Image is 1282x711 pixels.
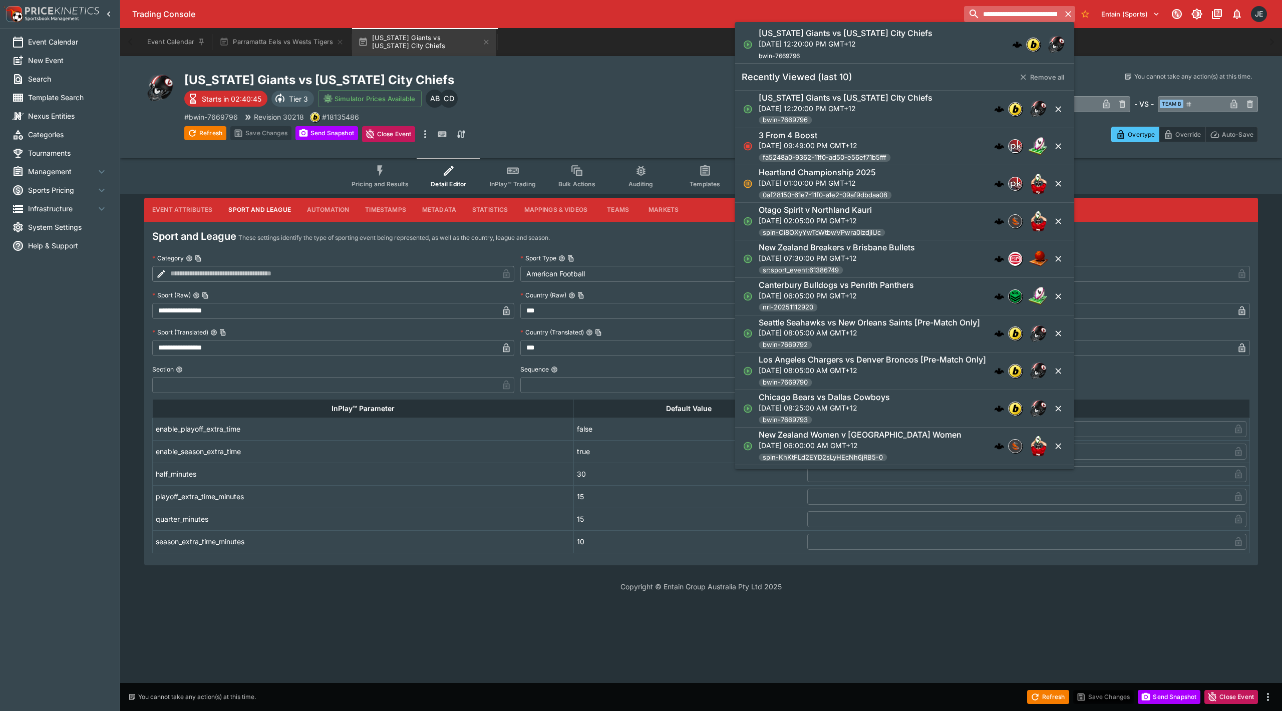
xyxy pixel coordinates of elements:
[193,292,200,299] button: Sport (Raw)Copy To Clipboard
[994,104,1004,114] img: logo-cerberus.svg
[152,254,184,262] p: Category
[184,126,226,140] button: Refresh
[743,141,753,151] svg: Closed
[994,216,1004,226] img: logo-cerberus.svg
[1014,69,1071,85] button: Remove all
[1028,436,1048,456] img: rugby_union.png
[299,198,358,222] button: Automation
[551,366,558,373] button: Sequence
[759,317,980,328] h6: Seattle Seahawks vs New Orleans Saints [Pre-Match Only]
[1009,140,1022,153] img: pricekinetics.png
[1008,289,1022,303] div: nrl
[152,328,208,336] p: Sport (Translated)
[759,215,885,226] p: [DATE] 02:05:00 PM GMT+12
[994,328,1004,338] div: cerberus
[344,158,1059,194] div: Event type filters
[520,328,584,336] p: Country (Translated)
[595,198,640,222] button: Teams
[120,581,1282,592] p: Copyright © Entain Group Australia Pty Ltd 2025
[186,255,193,262] button: CategoryCopy To Clipboard
[994,254,1004,264] img: logo-cerberus.svg
[144,198,220,222] button: Event Attributes
[994,441,1004,451] div: cerberus
[1009,327,1022,340] img: bwin.png
[138,692,256,701] p: You cannot take any action(s) at this time.
[759,365,986,376] p: [DATE] 08:05:00 AM GMT+12
[1028,99,1048,119] img: american_football.png
[1028,399,1048,419] img: american_football.png
[28,185,96,195] span: Sports Pricing
[573,485,804,508] td: 15
[1248,3,1270,25] button: James Edlin
[490,180,536,188] span: InPlay™ Trading
[1009,177,1022,190] img: pricekinetics.png
[994,404,1004,414] img: logo-cerberus.svg
[1028,211,1048,231] img: rugby_union.png
[759,280,914,290] h6: Canterbury Bulldogs vs Penrith Panthers
[153,463,574,485] td: half_minutes
[759,178,891,188] p: [DATE] 01:00:00 PM GMT+12
[28,111,108,121] span: Nexus Entities
[520,266,866,282] div: American Football
[28,166,96,177] span: Management
[28,240,108,251] span: Help & Support
[1008,252,1022,266] div: sportsradar
[1008,402,1022,416] div: bwin
[153,485,574,508] td: playoff_extra_time_minutes
[994,179,1004,189] div: cerberus
[994,104,1004,114] div: cerberus
[153,440,574,463] td: enable_season_extra_time
[1138,690,1200,704] button: Send Snapshot
[558,255,565,262] button: Sport TypeCopy To Clipboard
[1028,249,1048,269] img: basketball.png
[295,126,358,140] button: Send Snapshot
[567,255,574,262] button: Copy To Clipboard
[994,328,1004,338] img: logo-cerberus.svg
[994,291,1004,301] div: cerberus
[994,291,1004,301] img: logo-cerberus.svg
[202,94,261,104] p: Starts in 02:40:45
[141,28,211,56] button: Event Calendar
[1008,102,1022,116] div: bwin
[153,508,574,530] td: quarter_minutes
[1208,5,1226,23] button: Documentation
[352,28,496,56] button: [US_STATE] Giants vs [US_STATE] City Chiefs
[1008,364,1022,378] div: bwin
[1111,127,1258,142] div: Start From
[1228,5,1246,23] button: Notifications
[743,216,753,226] svg: Open
[202,292,209,299] button: Copy To Clipboard
[25,7,99,15] img: PriceKinetics
[759,153,890,163] span: fa5248a0-9362-11f0-ad50-e56ef71b5fff
[994,441,1004,451] img: logo-cerberus.svg
[254,112,304,122] p: Revision 30218
[595,329,602,336] button: Copy To Clipboard
[1028,323,1048,343] img: american_football.png
[743,441,753,451] svg: Open
[640,198,687,222] button: Markets
[1009,215,1022,228] img: sportingsolutions.jpeg
[759,130,817,141] h6: 3 From 4 Boost
[573,508,804,530] td: 15
[1028,136,1048,156] img: rugby_league.png
[759,354,986,365] h6: Los Angeles Chargers vs Denver Broncos [Pre-Match Only]
[742,71,852,83] h5: Recently Viewed (last 10)
[28,203,96,214] span: Infrastructure
[195,255,202,262] button: Copy To Clipboard
[152,291,191,299] p: Sport (Raw)
[28,92,108,103] span: Template Search
[362,126,416,142] button: Close Event
[759,392,890,403] h6: Chicago Bears vs Dallas Cowboys
[628,180,653,188] span: Auditing
[759,253,915,263] p: [DATE] 07:30:00 PM GMT+12
[759,103,932,114] p: [DATE] 12:20:00 PM GMT+12
[759,302,817,312] span: nrl-20251112920
[994,404,1004,414] div: cerberus
[1009,402,1022,415] img: bwin.png
[759,415,812,425] span: bwin-7669793
[994,216,1004,226] div: cerberus
[994,366,1004,376] div: cerberus
[1222,129,1253,140] p: Auto-Save
[144,72,176,104] img: american_football.png
[759,28,932,39] h6: [US_STATE] Giants vs [US_STATE] City Chiefs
